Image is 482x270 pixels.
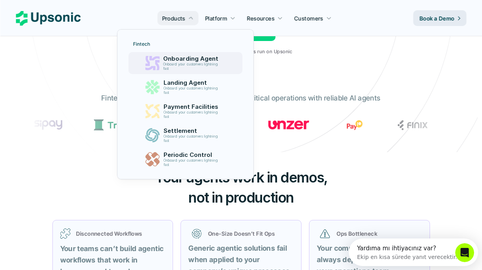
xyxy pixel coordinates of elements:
[101,93,380,104] p: Fintech leaders rely on Upsonic to automate critical operations with reliable AI agents
[337,229,419,238] p: Ops Bottleneck
[455,243,474,262] iframe: Intercom live chat
[128,100,242,122] a: Payment FacilitiesOnboard your customers lightning fast
[164,158,221,167] p: Onboard your customers lightning fast
[164,134,221,143] p: Onboard your customers lightning fast
[164,86,221,95] p: Onboard your customers lightning fast
[133,41,150,47] p: Fintech
[208,229,290,238] p: One-Size Doesn’t Fit Ops
[3,3,132,25] div: Intercom Messenger uygulamasını aç
[157,11,198,25] a: Products
[164,151,222,158] p: Periodic Control
[128,76,242,98] a: Landing AgentOnboard your customers lightning fast
[247,14,275,22] p: Resources
[164,55,222,62] p: Onboarding Agent
[349,238,478,266] iframe: Intercom live chat keşif başlatıcısı
[128,124,242,146] a: SettlementOnboard your customers lightning fast
[164,110,221,119] p: Onboard your customers lightning fast
[294,14,324,22] p: Customers
[190,49,292,54] p: 1M+ enterprise-grade agents run on Upsonic
[164,79,222,86] p: Landing Agent
[164,127,222,134] p: Settlement
[8,13,108,21] div: Ekip en kısa sürede yanıt verecektir.
[164,103,222,110] p: Payment Facilities
[188,189,294,206] span: not in production
[162,14,185,22] p: Products
[76,229,166,238] p: Disconnected Workflows
[8,7,108,13] div: Yardıma mı ihtiyacınız var?
[128,52,242,74] a: Onboarding AgentOnboard your customers lightning fast
[205,14,227,22] p: Platform
[413,10,466,26] a: Book a Demo
[128,148,242,170] a: Periodic ControlOnboard your customers lightning fast
[164,62,221,71] p: Onboard your customers lightning fast
[419,14,454,22] p: Book a Demo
